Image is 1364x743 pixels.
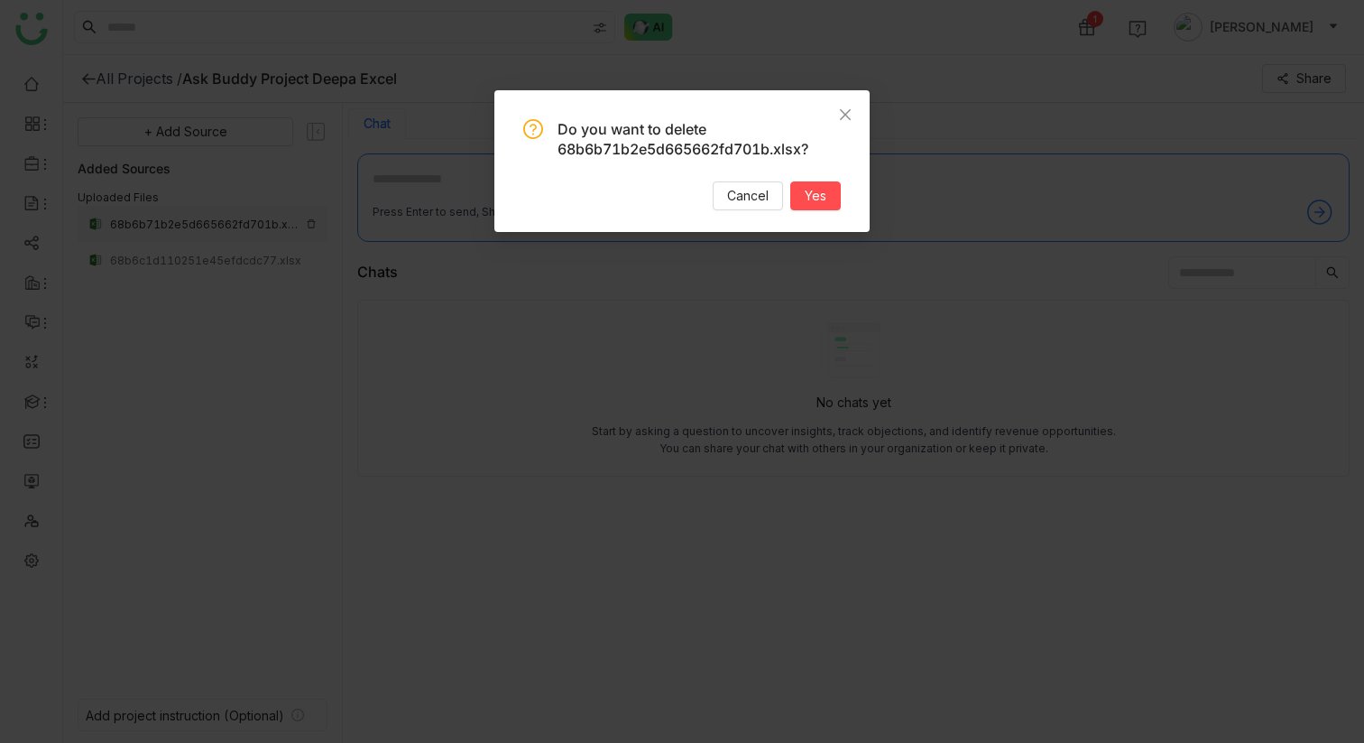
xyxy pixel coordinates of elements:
[727,186,769,206] span: Cancel
[713,181,783,210] button: Cancel
[790,181,841,210] button: Yes
[821,90,870,139] button: Close
[805,186,826,206] span: Yes
[558,120,808,158] span: Do you want to delete 68b6b71b2e5d665662fd701b.xlsx?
